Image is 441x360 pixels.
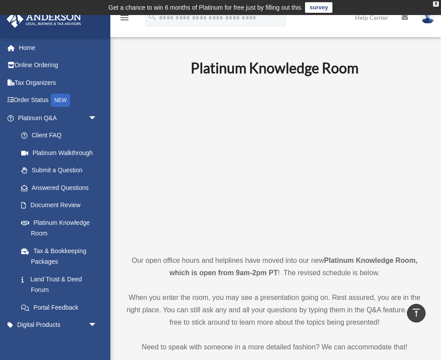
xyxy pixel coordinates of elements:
a: menu [119,15,130,23]
span: arrow_drop_down [88,316,106,334]
a: Answered Questions [12,179,110,197]
span: arrow_drop_down [88,109,106,127]
a: Submit a Question [12,162,110,179]
p: Need to speak with someone in a more detailed fashion? We can accommodate that! [126,341,423,353]
b: Platinum Knowledge Room [191,59,358,76]
p: Our open office hours and helplines have moved into our new ! The revised schedule is below. [126,254,423,279]
p: When you enter the room, you may see a presentation going on. Rest assured, you are in the right ... [126,292,423,329]
a: Portal Feedback [12,299,110,316]
a: Platinum Knowledge Room [12,214,106,242]
a: Tax Organizers [6,74,110,91]
img: User Pic [421,11,434,24]
a: Tax & Bookkeeping Packages [12,242,110,270]
a: Order StatusNEW [6,91,110,110]
a: Digital Productsarrow_drop_down [6,316,110,334]
div: NEW [51,94,70,107]
strong: Platinum Knowledge Room, which is open from 9am-2pm PT [170,257,418,277]
i: menu [119,12,130,23]
iframe: 231110_Toby_KnowledgeRoom [142,89,407,238]
img: Anderson Advisors Platinum Portal [4,11,84,28]
a: Online Ordering [6,57,110,74]
a: Land Trust & Deed Forum [12,270,110,299]
a: Platinum Q&Aarrow_drop_down [6,109,110,127]
div: Get a chance to win 6 months of Platinum for free just by filling out this [109,2,302,13]
a: Platinum Walkthrough [12,144,110,162]
i: search [147,12,157,22]
a: Client FAQ [12,127,110,144]
a: survey [305,2,332,13]
div: close [433,1,439,7]
a: vertical_align_top [407,304,426,322]
i: vertical_align_top [411,307,422,318]
a: Document Review [12,197,110,214]
a: Home [6,39,110,57]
